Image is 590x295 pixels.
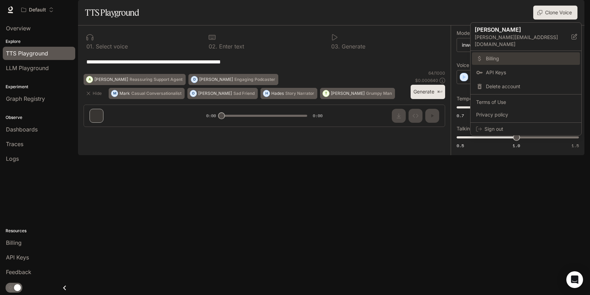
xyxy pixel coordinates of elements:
[476,99,576,106] span: Terms of Use
[484,126,576,133] span: Sign out
[486,83,576,90] span: Delete account
[472,66,580,79] a: API Keys
[472,96,580,108] a: Terms of Use
[472,52,580,65] a: Billing
[486,69,576,76] span: API Keys
[472,80,580,93] div: Delete account
[475,25,560,34] p: [PERSON_NAME]
[471,123,581,135] div: Sign out
[475,34,572,48] p: [PERSON_NAME][EMAIL_ADDRESS][DOMAIN_NAME]
[486,55,576,62] span: Billing
[472,108,580,121] a: Privacy policy
[476,111,576,118] span: Privacy policy
[471,23,581,51] div: [PERSON_NAME][PERSON_NAME][EMAIL_ADDRESS][DOMAIN_NAME]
